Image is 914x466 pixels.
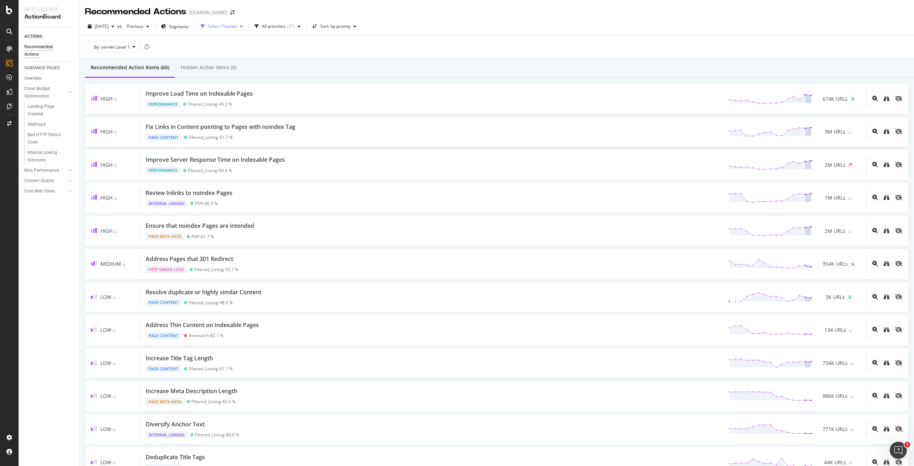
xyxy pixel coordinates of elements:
[884,260,889,267] a: binoculars
[122,264,125,266] img: Equal
[872,393,878,399] div: magnifying-glass-plus
[146,200,187,207] div: Internal Linking
[189,366,233,371] div: Filtered_Listing - 61.1 %
[189,9,227,16] div: [DOMAIN_NAME]
[113,429,116,431] img: Equal
[872,96,878,101] div: magnifying-glass-plus
[824,459,846,466] span: 44K URLs
[872,459,878,465] div: magnifying-glass-plus
[884,95,889,102] a: binoculars
[24,167,59,174] div: Bots Performance
[146,387,237,395] div: Increase Meta Description Length
[884,426,889,432] a: binoculars
[24,33,74,40] a: ACTIONS
[24,85,62,100] div: Crawl Budget Optimization
[146,90,253,98] div: Improve Load Time on Indexable Pages
[848,231,851,233] img: Equal
[24,75,41,82] div: Overview
[113,462,116,464] img: Equal
[146,288,261,296] div: Resolve duplicate or highly similar Content
[189,333,224,338] div: #nomatch - 82.1 %
[825,161,845,169] span: 2M URLs
[849,330,852,332] img: Equal
[198,21,246,32] button: Select Themes
[895,129,902,134] div: eye-slash
[884,360,889,366] a: binoculars
[114,231,117,233] img: Equal
[191,234,214,239] div: PDP - 61.7 %
[872,228,878,234] div: magnifying-glass-plus
[872,327,878,332] div: magnifying-glass-plus
[27,149,68,164] div: Internal Linking - Discovery
[895,228,902,234] div: eye-slash
[27,149,74,164] a: Internal Linking - Discovery
[146,431,187,439] div: Internal Linking
[823,426,848,433] span: 771K URLs
[146,167,180,174] div: Performance
[884,194,889,201] a: binoculars
[825,294,845,301] span: 3K URLs
[884,96,889,101] div: binoculars
[895,459,902,465] div: eye-slash
[252,21,303,32] button: All priorities(57)
[884,459,889,466] a: binoculars
[27,103,67,118] div: Landing Page Crawled
[872,360,878,366] div: magnifying-glass-plus
[872,195,878,200] div: magnifying-glass-plus
[146,233,184,240] div: Page Meta Data
[872,426,878,432] div: magnifying-glass-plus
[24,85,67,100] a: Crawl Budget Optimization
[895,426,902,432] div: eye-slash
[895,162,902,167] div: eye-slash
[146,398,184,405] div: Page Meta Data
[208,24,237,29] div: Select Themes
[848,197,851,200] img: Equal
[904,442,910,447] span: 1
[91,64,169,71] div: Recommended Action Items (60)
[825,128,845,135] span: 3M URLs
[146,134,181,141] div: Page Content
[823,360,848,367] span: 734K URLs
[230,10,235,15] div: arrow-right-arrow-left
[100,392,111,399] span: Low
[884,195,889,200] div: binoculars
[24,6,73,13] div: Intelligence
[188,101,232,107] div: Filtered_Listing - 49.3 %
[884,327,889,332] div: binoculars
[100,95,112,102] span: High
[884,228,889,234] div: binoculars
[194,267,238,272] div: Filtered_Listing - 52.7 %
[146,365,181,372] div: Page Content
[100,294,111,300] span: Low
[100,360,111,366] span: Low
[27,121,74,128] a: Sitemaps
[124,21,152,32] button: Previous
[872,129,878,134] div: magnifying-glass-plus
[113,297,116,299] img: Equal
[146,255,233,263] div: Address Pages that 301 Redirect
[100,194,112,201] span: High
[884,360,889,366] div: binoculars
[114,131,117,134] img: Equal
[24,43,74,58] a: Recommended Actions
[114,197,117,200] img: Equal
[850,429,853,431] img: Equal
[895,360,902,366] div: eye-slash
[287,24,295,29] div: ( 57 )
[117,23,124,30] span: vs
[95,23,109,29] span: 2025 Aug. 1st
[191,399,236,404] div: Filtered_Listing - 83.4 %
[113,396,116,398] img: Equal
[895,393,902,399] div: eye-slash
[146,453,205,461] div: Deduplicate Title Tags
[884,459,889,465] div: binoculars
[100,227,112,234] span: High
[113,330,116,332] img: Equal
[146,299,181,306] div: Page Content
[823,95,848,102] span: 674K URLs
[24,167,67,174] a: Bots Performance
[24,75,74,82] a: Overview
[849,462,852,464] img: Equal
[823,260,848,267] span: 354K URLs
